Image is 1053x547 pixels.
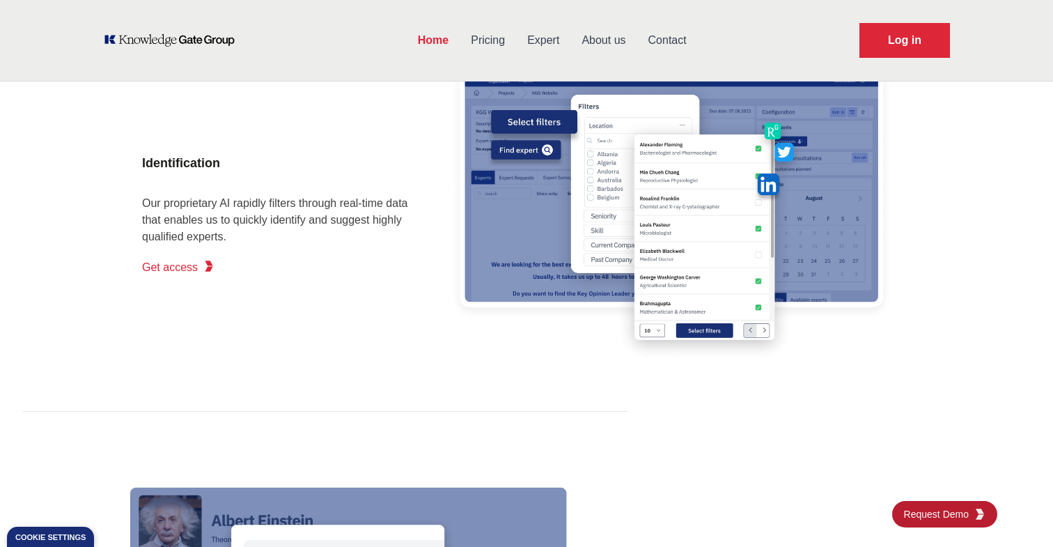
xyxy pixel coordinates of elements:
a: Contact [637,22,698,59]
img: KGG platform search block with filters by location, seniority, skill, current and past company [448,43,894,378]
a: Get accessKGG Fifth Element RED [142,254,214,282]
h3: Identification [142,148,421,178]
a: KOL Knowledge Platform: Talk to Key External Experts (KEE) [103,33,244,47]
span: Request Demo [904,507,974,521]
a: Request DemoKGG [892,501,997,527]
a: Request Demo [859,23,950,58]
iframe: Chat Widget [983,480,1053,547]
a: Expert [516,22,570,59]
div: Cookie settings [15,534,86,541]
a: Home [407,22,460,59]
img: KGG [974,509,985,520]
a: Pricing [460,22,516,59]
a: About us [570,22,637,59]
span: Get access [142,259,198,276]
p: Our proprietary AI rapidly filters through real-time data that enables us to quickly identify and... [142,195,421,245]
img: KGG Fifth Element RED [203,261,214,272]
